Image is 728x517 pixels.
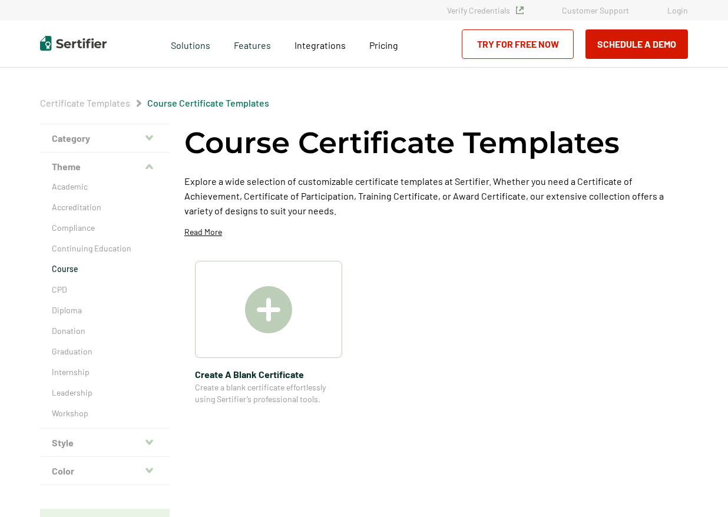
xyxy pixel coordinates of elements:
img: Verified [516,6,524,14]
a: Leadership [52,387,158,399]
img: Sertifier | Digital Credentialing Platform [40,36,107,51]
a: Continuing Education [52,243,158,254]
span: Course Certificate Templates [147,97,269,109]
span: Certificate Templates [40,97,130,109]
img: Create A Blank Certificate [245,286,292,333]
a: Academic [52,181,158,193]
span: Create A Blank Certificate [195,367,342,382]
a: Pricing [369,37,398,51]
a: Customer Support [562,5,629,15]
a: CPD [52,284,158,296]
div: Theme [40,181,170,429]
a: Graduation [52,346,158,357]
a: Donation [52,325,158,337]
a: Verify Credentials [447,5,524,15]
a: Try for Free Now [462,29,574,59]
button: Color [40,457,170,485]
a: Integrations [294,37,346,51]
h1: Course Certificate Templates [184,124,620,162]
span: Solutions [171,37,210,51]
span: Pricing [369,39,398,51]
a: Workshop [52,407,158,419]
button: Theme [40,153,170,181]
a: Login [667,5,688,15]
a: Internship [52,366,158,378]
span: Integrations [294,39,346,51]
a: Certificate Templates [40,97,130,108]
a: Course [52,263,158,275]
a: Compliance [52,222,158,234]
a: Diploma [52,304,158,316]
p: Read More [184,226,222,238]
span: Features [234,37,271,51]
span: Create a blank certificate effortlessly using Sertifier’s professional tools. [195,382,342,405]
div: Breadcrumb [40,97,269,109]
button: Category [40,124,170,153]
p: Explore a wide selection of customizable certificate templates at Sertifier. Whether you need a C... [184,174,688,218]
button: Style [40,429,170,457]
a: Course Certificate Templates [147,97,269,108]
a: Accreditation [52,201,158,213]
